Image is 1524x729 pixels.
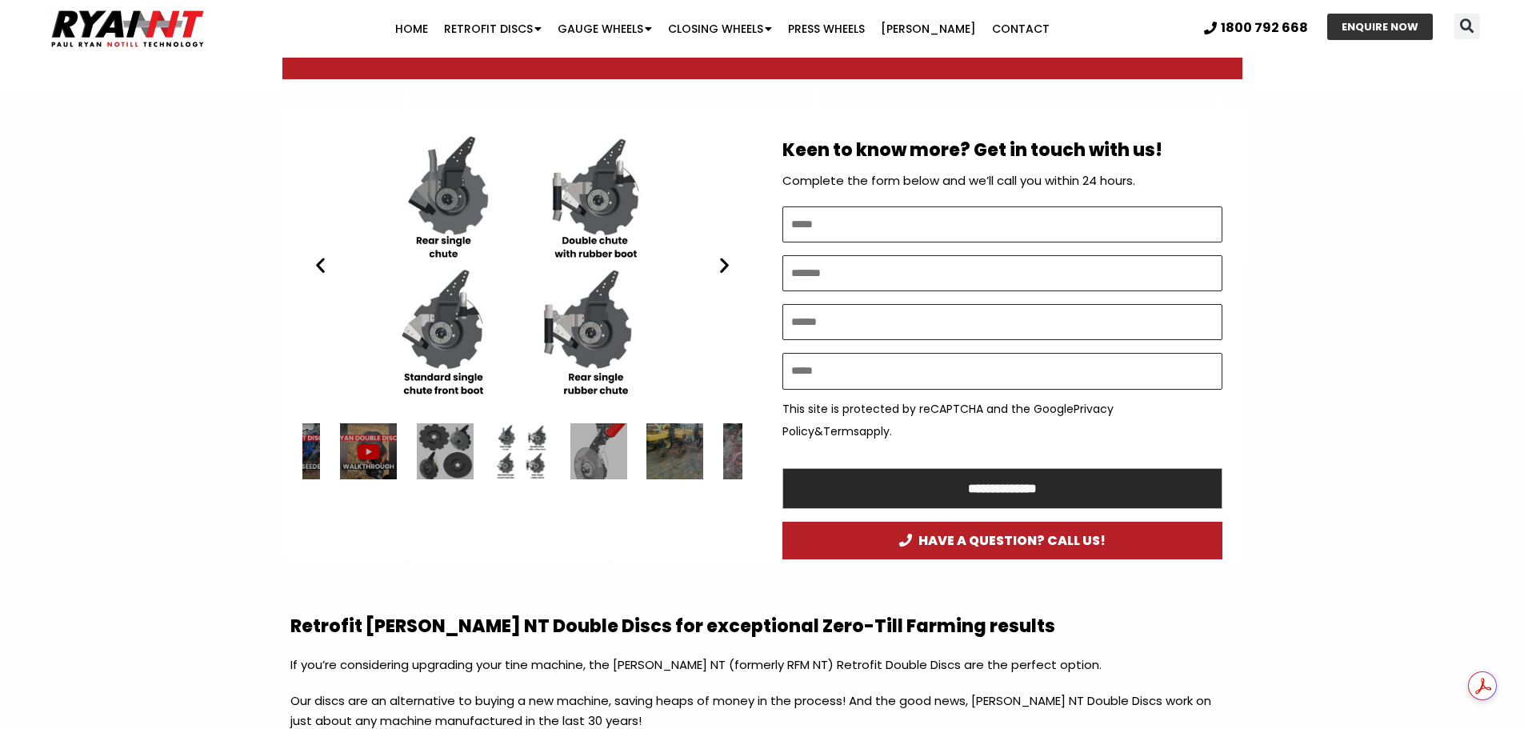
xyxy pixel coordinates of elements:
a: Privacy Policy [782,401,1114,439]
h2: Keen to know more? Get in touch with us! [782,139,1222,162]
a: Closing Wheels [660,13,780,45]
a: 1800 792 668 [1204,22,1308,34]
div: 9 / 34 [723,423,780,480]
a: Press Wheels [780,13,873,45]
div: Previous slide [310,255,330,275]
div: 8 / 34 [647,423,704,480]
span: 1800 792 668 [1221,22,1308,34]
a: Gauge Wheels [550,13,660,45]
span: ENQUIRE NOW [1342,22,1418,32]
img: Ryan NT logo [48,4,208,54]
div: 7 / 34 [570,423,627,480]
a: [PERSON_NAME] [873,13,984,45]
div: Search [1454,14,1480,39]
h2: Retrofit [PERSON_NAME] NT Double Discs for exceptional Zero-Till Farming results [290,615,1234,639]
span: HAVE A QUESTION? CALL US! [899,534,1106,547]
div: RYAN NT Different Double Disc Conversions [494,423,550,480]
p: Complete the form below and we’ll call you within 24 hours. [782,170,1222,192]
div: Slides Slides [302,423,742,480]
a: ENQUIRE NOW [1327,14,1433,40]
a: Terms [823,423,859,439]
div: 5 / 34 [417,423,474,480]
nav: Menu [295,13,1149,45]
a: Contact [984,13,1058,45]
div: Slides [302,127,742,403]
div: Next slide [714,255,734,275]
a: HAVE A QUESTION? CALL US! [782,522,1222,559]
div: RYAN NT Different Double Disc Conversions [302,127,742,403]
a: Retrofit Discs [436,13,550,45]
a: Home [387,13,436,45]
div: 6 / 34 [494,423,550,480]
p: If you’re considering upgrading your tine machine, the [PERSON_NAME] NT (formerly RFM NT) Retrofi... [290,655,1234,691]
div: 4 / 34 [340,423,397,480]
div: 6 / 34 [302,127,742,403]
p: This site is protected by reCAPTCHA and the Google & apply. [782,398,1222,443]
